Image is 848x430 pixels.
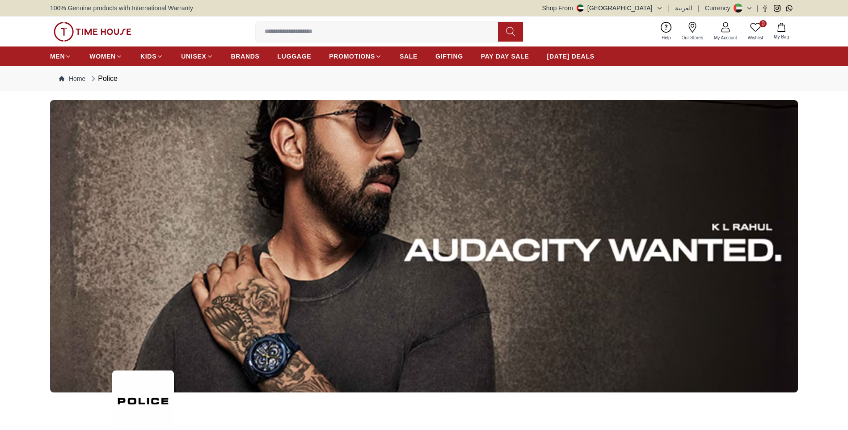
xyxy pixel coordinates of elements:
a: GIFTING [435,48,463,64]
div: Currency [705,4,734,13]
img: ... [54,22,131,42]
img: ... [50,100,798,392]
a: 0Wishlist [743,20,768,43]
span: GIFTING [435,52,463,61]
a: MEN [50,48,72,64]
a: BRANDS [231,48,260,64]
span: PROMOTIONS [329,52,375,61]
a: Facebook [762,5,768,12]
span: WOMEN [89,52,116,61]
a: PAY DAY SALE [481,48,529,64]
span: SALE [400,52,418,61]
span: KIDS [140,52,156,61]
span: LUGGAGE [278,52,312,61]
span: Our Stores [678,34,707,41]
a: UNISEX [181,48,213,64]
a: KIDS [140,48,163,64]
button: العربية [675,4,692,13]
span: PAY DAY SALE [481,52,529,61]
a: Help [656,20,676,43]
span: My Bag [770,34,793,40]
a: Home [59,74,85,83]
a: SALE [400,48,418,64]
a: WOMEN [89,48,122,64]
a: [DATE] DEALS [547,48,595,64]
span: [DATE] DEALS [547,52,595,61]
a: Instagram [774,5,780,12]
div: Police [89,73,118,84]
span: MEN [50,52,65,61]
span: | [698,4,700,13]
span: | [668,4,670,13]
span: Wishlist [744,34,767,41]
span: Help [658,34,675,41]
a: Whatsapp [786,5,793,12]
a: LUGGAGE [278,48,312,64]
span: 100% Genuine products with International Warranty [50,4,193,13]
button: Shop From[GEOGRAPHIC_DATA] [542,4,663,13]
button: My Bag [768,21,794,42]
nav: Breadcrumb [50,66,798,91]
a: Our Stores [676,20,709,43]
span: UNISEX [181,52,206,61]
span: My Account [710,34,741,41]
span: 0 [759,20,767,27]
img: United Arab Emirates [577,4,584,12]
span: BRANDS [231,52,260,61]
a: PROMOTIONS [329,48,382,64]
span: | [756,4,758,13]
